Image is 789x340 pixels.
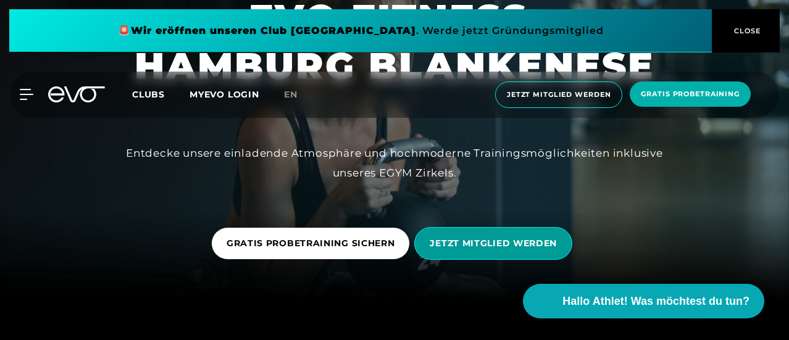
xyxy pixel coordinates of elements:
span: CLOSE [731,25,761,36]
span: GRATIS PROBETRAINING SICHERN [227,237,395,250]
a: JETZT MITGLIED WERDEN [414,218,577,269]
span: Jetzt Mitglied werden [507,89,611,100]
span: Clubs [132,89,165,100]
span: Gratis Probetraining [641,89,740,99]
a: en [284,88,312,102]
button: CLOSE [712,9,780,52]
div: Entdecke unsere einladende Atmosphäre und hochmoderne Trainingsmöglichkeiten inklusive unseres EG... [117,143,672,183]
a: Gratis Probetraining [626,81,754,108]
button: Hallo Athlet! Was möchtest du tun? [523,284,764,318]
a: MYEVO LOGIN [190,89,259,100]
span: en [284,89,298,100]
a: Clubs [132,88,190,100]
a: GRATIS PROBETRAINING SICHERN [212,218,415,268]
a: Jetzt Mitglied werden [491,81,626,108]
span: JETZT MITGLIED WERDEN [430,237,557,250]
span: Hallo Athlet! Was möchtest du tun? [562,293,749,310]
